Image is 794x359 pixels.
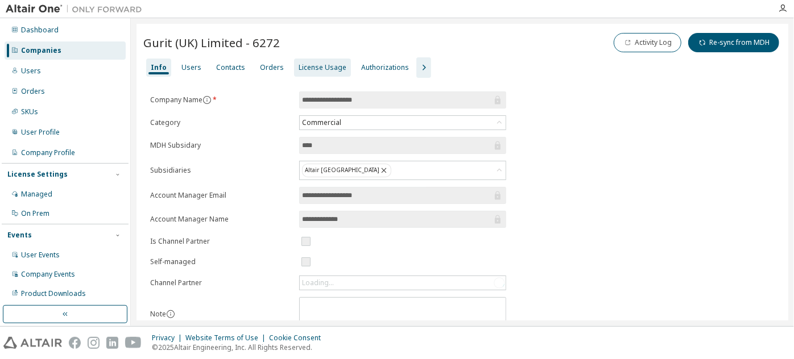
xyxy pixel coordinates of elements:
label: Self-managed [150,257,292,266]
div: Dashboard [21,26,59,35]
div: Authorizations [361,63,409,72]
div: Orders [260,63,284,72]
button: information [202,95,212,105]
div: Privacy [152,333,185,343]
div: License Usage [299,63,346,72]
div: Managed [21,190,52,199]
label: MDH Subsidary [150,141,292,150]
img: instagram.svg [88,337,100,349]
div: Website Terms of Use [185,333,269,343]
div: Product Downloads [21,289,86,298]
div: Altair [GEOGRAPHIC_DATA] [302,164,391,177]
div: Contacts [216,63,245,72]
label: Subsidiaries [150,166,292,175]
div: Commercial [300,116,343,129]
div: User Events [21,251,60,260]
div: Users [181,63,201,72]
div: On Prem [21,209,49,218]
button: information [166,310,175,319]
label: Account Manager Name [150,215,292,224]
div: Info [151,63,167,72]
label: Note [150,309,166,319]
img: facebook.svg [69,337,81,349]
div: Loading... [300,276,506,290]
div: Loading... [302,278,334,287]
div: Users [21,66,41,76]
img: Altair One [6,3,148,15]
div: User Profile [21,128,60,137]
img: linkedin.svg [106,337,118,349]
button: Activity Log [614,33,681,52]
p: © 2025 Altair Engineering, Inc. All Rights Reserved. [152,343,328,352]
div: License Settings [7,170,68,179]
label: Company Name [150,95,292,105]
div: Commercial [300,116,506,130]
button: Re-sync from MDH [688,33,779,52]
div: Orders [21,87,45,96]
div: Altair [GEOGRAPHIC_DATA] [300,161,506,179]
div: Companies [21,46,61,55]
div: Company Profile [21,148,75,157]
img: youtube.svg [125,337,142,349]
label: Account Manager Email [150,191,292,200]
div: Cookie Consent [269,333,328,343]
label: Category [150,118,292,127]
label: Is Channel Partner [150,237,292,246]
span: Gurit (UK) Limited - 6272 [143,35,280,51]
div: Company Events [21,270,75,279]
div: Events [7,231,32,240]
div: SKUs [21,107,38,116]
label: Channel Partner [150,278,292,287]
img: altair_logo.svg [3,337,62,349]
